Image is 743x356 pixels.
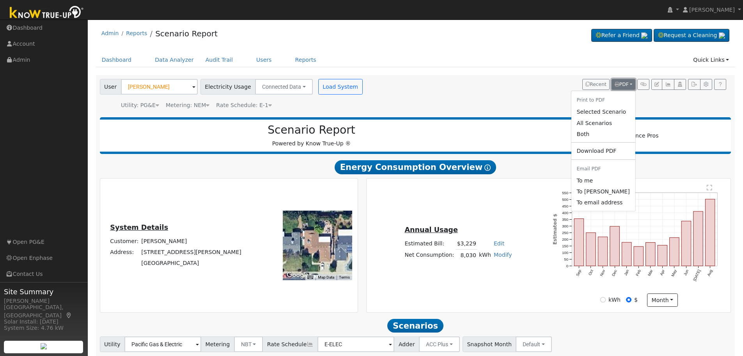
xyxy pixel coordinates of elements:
a: Quick Links [687,53,735,67]
div: Solar Install: [DATE] [4,318,83,326]
span: Metering [201,336,234,352]
text: 50 [564,257,569,261]
a: Modify [494,252,512,258]
u: System Details [110,224,168,231]
a: Users [250,53,278,67]
button: Default [516,336,552,352]
label: $ [634,296,638,304]
text: 400 [562,211,569,215]
text: Sep [575,269,582,277]
a: To email address [571,197,635,208]
div: System Size: 4.76 kW [4,324,83,332]
div: [GEOGRAPHIC_DATA], [GEOGRAPHIC_DATA] [4,303,83,320]
a: Scenario Report [155,29,218,38]
a: Dashboard [96,53,138,67]
text: Oct [588,269,594,276]
td: Net Consumption: [403,249,456,261]
text: [DATE] [693,269,702,282]
text: Nov [599,269,606,277]
td: Customer: [109,236,140,247]
a: Terms (opens in new tab) [339,275,350,279]
button: Keyboard shortcuts [307,275,313,280]
span: Energy Consumption Overview [335,160,496,174]
div: Powered by Know True-Up ® [104,123,520,148]
img: retrieve [41,343,47,349]
span: Adder [394,336,419,352]
img: retrieve [719,32,725,39]
a: Selected Scenario [571,107,635,118]
text: 250 [562,231,569,235]
span: Scenarios [387,319,443,333]
div: [PERSON_NAME] [4,297,83,305]
input: Select a Rate Schedule [317,336,394,352]
a: Help Link [714,79,726,90]
a: Open this area in Google Maps (opens a new window) [285,270,310,280]
span: PDF [615,82,629,87]
input: Select a User [121,79,198,95]
span: Site Summary [4,286,83,297]
text: 150 [562,244,569,248]
u: Annual Usage [404,226,458,234]
div: Metering: NEM [166,101,209,109]
button: PDF [612,79,635,90]
a: Data Analyzer [149,53,200,67]
a: Admin [101,30,119,36]
a: Reports [126,30,147,36]
text: Apr [659,269,666,276]
span: User [100,79,121,95]
button: Connected Data [255,79,313,95]
rect: onclick="" [574,219,583,266]
text: 100 [562,250,569,255]
text: Aug [707,269,713,277]
text: Mar [647,269,654,277]
img: Know True-Up [6,4,88,22]
input: $ [626,297,631,302]
td: [STREET_ADDRESS][PERSON_NAME] [140,247,243,258]
div: Utility: PG&E [121,101,159,109]
span: Rate Schedule [262,336,318,352]
rect: onclick="" [610,226,619,266]
button: NBT [234,336,263,352]
td: [PERSON_NAME] [140,236,243,247]
img: retrieve [641,32,647,39]
rect: onclick="" [693,211,703,266]
text: Jan [623,269,630,276]
rect: onclick="" [634,247,643,266]
button: month [647,293,678,307]
text: Feb [635,269,642,277]
a: Map [66,312,73,318]
text: Dec [611,269,618,277]
rect: onclick="" [586,233,596,266]
text:  [707,184,713,191]
button: Multi-Series Graph [662,79,674,90]
text: 450 [562,204,569,208]
td: Address: [109,247,140,258]
li: Print to PDF [571,94,635,107]
button: Export Interval Data [688,79,700,90]
img: Google [285,270,310,280]
text: Estimated $ [552,214,558,245]
rect: onclick="" [598,237,608,266]
a: Both [571,129,635,140]
span: [PERSON_NAME] [689,7,735,13]
a: mark-p@pacbell.net [571,186,635,197]
rect: onclick="" [622,242,631,266]
rect: onclick="" [706,199,715,266]
text: 550 [562,191,569,195]
label: kWh [608,296,621,304]
text: May [671,269,678,277]
text: 200 [562,237,569,242]
td: Estimated Bill: [403,238,456,250]
a: Edit [494,240,504,247]
input: kWh [600,297,606,302]
a: Reports [289,53,322,67]
button: Edit User [651,79,662,90]
i: Show Help [484,165,491,171]
text: 300 [562,224,569,228]
td: $3,229 [456,238,477,250]
button: Settings [700,79,712,90]
rect: onclick="" [658,245,667,266]
button: Load System [318,79,363,95]
a: All Scenarios [571,118,635,129]
span: Alias: HE1 [216,102,272,108]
